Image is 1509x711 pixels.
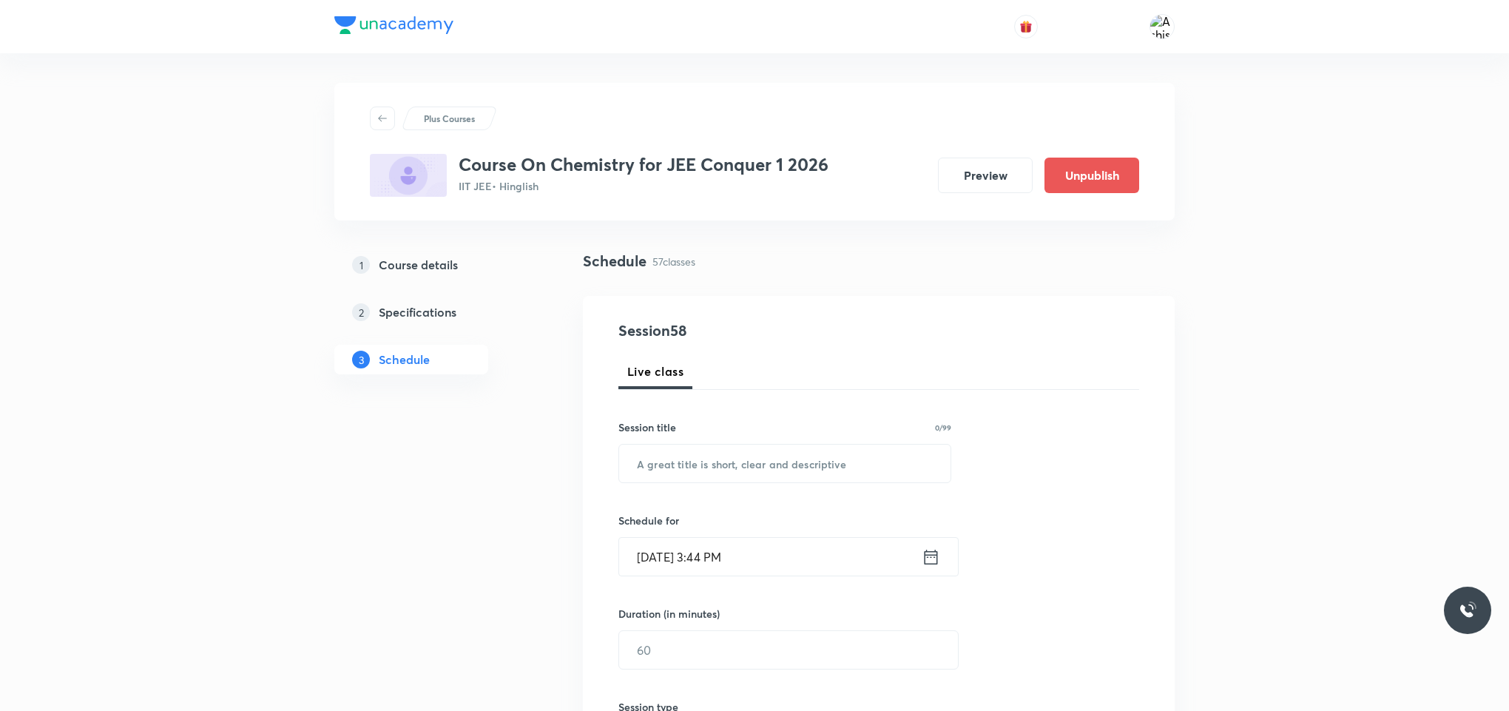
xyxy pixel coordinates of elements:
[618,320,888,342] h4: Session 58
[352,256,370,274] p: 1
[1019,20,1033,33] img: avatar
[334,16,453,34] img: Company Logo
[379,256,458,274] h5: Course details
[379,351,430,368] h5: Schedule
[627,363,683,380] span: Live class
[619,445,951,482] input: A great title is short, clear and descriptive
[618,606,720,621] h6: Duration (in minutes)
[619,631,958,669] input: 60
[935,424,951,431] p: 0/99
[352,303,370,321] p: 2
[459,178,828,194] p: IIT JEE • Hinglish
[1014,15,1038,38] button: avatar
[334,250,536,280] a: 1Course details
[938,158,1033,193] button: Preview
[379,303,456,321] h5: Specifications
[583,250,647,272] h4: Schedule
[352,351,370,368] p: 3
[652,254,695,269] p: 57 classes
[1150,14,1175,39] img: Ashish Kumar
[334,16,453,38] a: Company Logo
[334,297,536,327] a: 2Specifications
[370,154,447,197] img: E3076459-8A4C-42AF-A707-BE571DDA0EB7_plus.png
[459,154,828,175] h3: Course On Chemistry for JEE Conquer 1 2026
[618,513,951,528] h6: Schedule for
[1044,158,1139,193] button: Unpublish
[424,112,475,125] p: Plus Courses
[618,419,676,435] h6: Session title
[1459,602,1476,619] img: ttu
